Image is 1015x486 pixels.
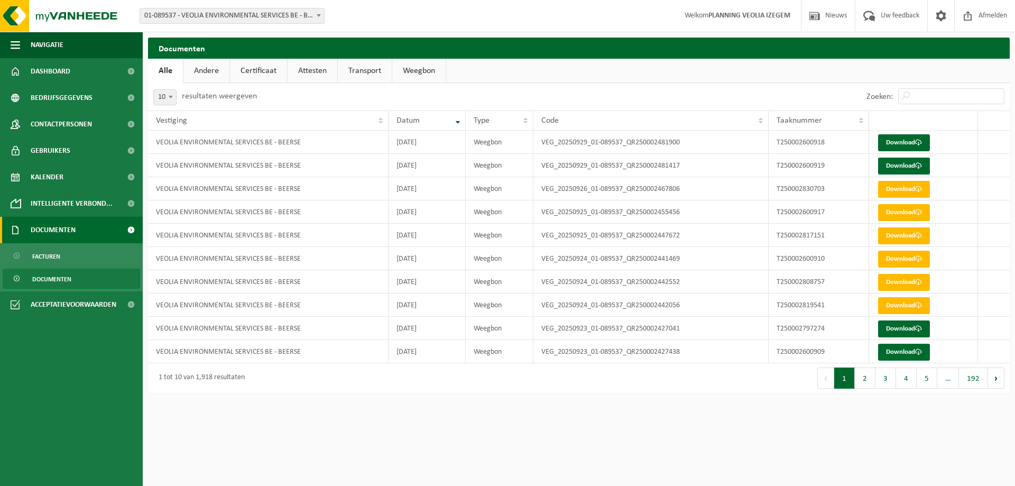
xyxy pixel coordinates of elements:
span: Documenten [31,217,76,243]
td: Weegbon [466,224,534,247]
span: 10 [153,89,177,105]
td: [DATE] [389,154,465,177]
td: VEOLIA ENVIRONMENTAL SERVICES BE - BEERSE [148,270,389,294]
button: Previous [817,368,834,389]
button: 5 [917,368,937,389]
td: T250002817151 [769,224,869,247]
td: VEOLIA ENVIRONMENTAL SERVICES BE - BEERSE [148,224,389,247]
a: Weegbon [392,59,446,83]
td: VEOLIA ENVIRONMENTAL SERVICES BE - BEERSE [148,154,389,177]
td: Weegbon [466,340,534,363]
a: Download [878,274,930,291]
span: Intelligente verbond... [31,190,113,217]
span: Gebruikers [31,137,70,164]
span: Facturen [32,246,60,267]
td: VEG_20250924_01-089537_QR250002442056 [533,294,769,317]
td: VEOLIA ENVIRONMENTAL SERVICES BE - BEERSE [148,294,389,317]
td: T250002600918 [769,131,869,154]
div: 1 tot 10 van 1,918 resultaten [153,369,245,388]
td: T250002819541 [769,294,869,317]
a: Facturen [3,246,140,266]
span: Dashboard [31,58,70,85]
span: Taaknummer [777,116,822,125]
label: resultaten weergeven [182,92,257,100]
a: Download [878,227,930,244]
td: VEOLIA ENVIRONMENTAL SERVICES BE - BEERSE [148,317,389,340]
td: VEOLIA ENVIRONMENTAL SERVICES BE - BEERSE [148,200,389,224]
td: VEG_20250924_01-089537_QR250002442552 [533,270,769,294]
a: Download [878,320,930,337]
span: 10 [154,90,176,105]
button: 192 [959,368,988,389]
td: VEOLIA ENVIRONMENTAL SERVICES BE - BEERSE [148,131,389,154]
span: 01-089537 - VEOLIA ENVIRONMENTAL SERVICES BE - BEERSE [140,8,324,23]
a: Download [878,134,930,151]
td: VEG_20250926_01-089537_QR250002467806 [533,177,769,200]
a: Download [878,297,930,314]
span: Type [474,116,490,125]
a: Alle [148,59,183,83]
td: VEOLIA ENVIRONMENTAL SERVICES BE - BEERSE [148,247,389,270]
span: Navigatie [31,32,63,58]
td: [DATE] [389,340,465,363]
span: Acceptatievoorwaarden [31,291,116,318]
span: Vestiging [156,116,187,125]
button: 1 [834,368,855,389]
td: Weegbon [466,317,534,340]
a: Attesten [288,59,337,83]
td: [DATE] [389,131,465,154]
button: 4 [896,368,917,389]
label: Zoeken: [866,93,893,101]
td: T250002600919 [769,154,869,177]
td: T250002808757 [769,270,869,294]
a: Download [878,251,930,268]
td: [DATE] [389,200,465,224]
span: Kalender [31,164,63,190]
h2: Documenten [148,38,1010,58]
td: VEG_20250929_01-089537_QR250002481417 [533,154,769,177]
a: Download [878,204,930,221]
td: T250002797274 [769,317,869,340]
td: VEOLIA ENVIRONMENTAL SERVICES BE - BEERSE [148,177,389,200]
button: 2 [855,368,875,389]
td: VEOLIA ENVIRONMENTAL SERVICES BE - BEERSE [148,340,389,363]
td: T250002600917 [769,200,869,224]
span: 01-089537 - VEOLIA ENVIRONMENTAL SERVICES BE - BEERSE [140,8,325,24]
span: Contactpersonen [31,111,92,137]
a: Download [878,181,930,198]
td: [DATE] [389,270,465,294]
td: [DATE] [389,317,465,340]
td: [DATE] [389,247,465,270]
span: Code [541,116,559,125]
td: T250002830703 [769,177,869,200]
a: Andere [183,59,229,83]
td: VEG_20250929_01-089537_QR250002481900 [533,131,769,154]
button: 3 [875,368,896,389]
td: VEG_20250923_01-089537_QR250002427438 [533,340,769,363]
a: Documenten [3,269,140,289]
td: VEG_20250924_01-089537_QR250002441469 [533,247,769,270]
td: Weegbon [466,294,534,317]
td: VEG_20250923_01-089537_QR250002427041 [533,317,769,340]
button: Next [988,368,1004,389]
td: T250002600909 [769,340,869,363]
td: Weegbon [466,270,534,294]
span: Datum [396,116,420,125]
strong: PLANNING VEOLIA IZEGEM [708,12,790,20]
td: Weegbon [466,247,534,270]
span: Documenten [32,269,71,289]
td: [DATE] [389,294,465,317]
td: Weegbon [466,154,534,177]
td: Weegbon [466,131,534,154]
td: T250002600910 [769,247,869,270]
td: [DATE] [389,177,465,200]
td: VEG_20250925_01-089537_QR250002447672 [533,224,769,247]
a: Download [878,158,930,175]
span: Bedrijfsgegevens [31,85,93,111]
td: [DATE] [389,224,465,247]
span: … [937,368,959,389]
td: VEG_20250925_01-089537_QR250002455456 [533,200,769,224]
a: Download [878,344,930,361]
a: Certificaat [230,59,287,83]
td: Weegbon [466,177,534,200]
